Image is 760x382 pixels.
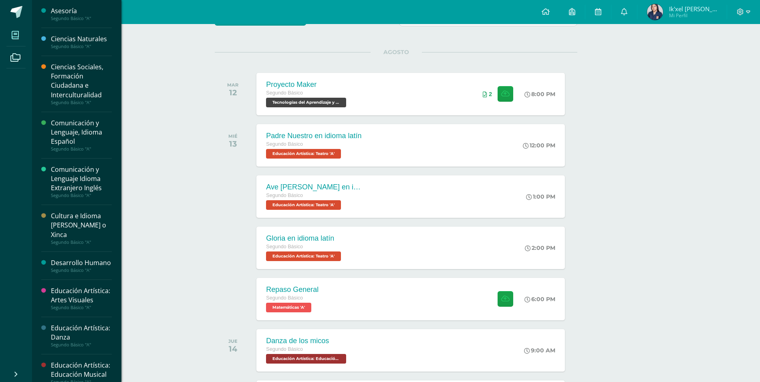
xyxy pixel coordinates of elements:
[266,346,303,352] span: Segundo Básico
[51,6,112,16] div: Asesoría
[51,211,112,239] div: Cultura e Idioma [PERSON_NAME] o Xinca
[525,244,555,251] div: 2:00 PM
[266,200,341,210] span: Educación Artística: Teatro 'A'
[51,119,112,152] a: Comunicación y Lenguaje, Idioma EspañolSegundo Básico "A"
[51,44,112,49] div: Segundo Básico "A"
[227,88,238,97] div: 12
[51,100,112,105] div: Segundo Básico "A"
[228,344,238,354] div: 14
[266,141,303,147] span: Segundo Básico
[266,244,303,249] span: Segundo Básico
[51,286,112,310] a: Educación Artística: Artes VisualesSegundo Básico "A"
[51,34,112,49] a: Ciencias NaturalesSegundo Básico "A"
[669,12,717,19] span: Mi Perfil
[228,338,238,344] div: JUE
[51,6,112,21] a: AsesoríaSegundo Básico "A"
[524,296,555,303] div: 6:00 PM
[266,183,362,191] div: Ave [PERSON_NAME] en idioma latín.
[51,239,112,245] div: Segundo Básico "A"
[483,91,492,97] div: Archivos entregados
[51,258,112,273] a: Desarrollo HumanoSegundo Básico "A"
[371,48,422,56] span: AGOSTO
[266,295,303,301] span: Segundo Básico
[266,354,346,364] span: Educación Artística: Educación Musical 'A'
[266,303,311,312] span: Matemáticas 'A'
[266,193,303,198] span: Segundo Básico
[51,211,112,245] a: Cultura e Idioma [PERSON_NAME] o XincaSegundo Básico "A"
[51,267,112,273] div: Segundo Básico "A"
[228,133,238,139] div: MIÉ
[51,62,112,99] div: Ciencias Sociales, Formación Ciudadana e Interculturalidad
[51,119,112,146] div: Comunicación y Lenguaje, Idioma Español
[51,324,112,348] a: Educación Artística: DanzaSegundo Básico "A"
[266,251,341,261] span: Educación Artística: Teatro 'A'
[51,286,112,305] div: Educación Artística: Artes Visuales
[51,34,112,44] div: Ciencias Naturales
[51,146,112,152] div: Segundo Básico "A"
[266,337,348,345] div: Danza de los micos
[51,342,112,348] div: Segundo Básico "A"
[227,82,238,88] div: MAR
[526,193,555,200] div: 1:00 PM
[266,132,361,140] div: Padre Nuestro en idioma latín
[51,258,112,267] div: Desarrollo Humano
[266,80,348,89] div: Proyecto Maker
[669,5,717,13] span: Ik'xel [PERSON_NAME]
[51,305,112,310] div: Segundo Básico "A"
[51,62,112,105] a: Ciencias Sociales, Formación Ciudadana e InterculturalidadSegundo Básico "A"
[523,142,555,149] div: 12:00 PM
[266,234,343,243] div: Gloria en idioma latín
[647,4,663,20] img: 59943df474bd03b2282ebae1045e97d1.png
[266,98,346,107] span: Tecnologías del Aprendizaje y la Comunicación 'A'
[51,193,112,198] div: Segundo Básico "A"
[228,139,238,149] div: 13
[489,91,492,97] span: 2
[524,347,555,354] div: 9:00 AM
[524,90,555,98] div: 8:00 PM
[266,149,341,159] span: Educación Artística: Teatro 'A'
[51,165,112,193] div: Comunicación y Lenguaje Idioma Extranjero Inglés
[51,16,112,21] div: Segundo Básico "A"
[266,90,303,96] span: Segundo Básico
[51,165,112,198] a: Comunicación y Lenguaje Idioma Extranjero InglésSegundo Básico "A"
[51,361,112,379] div: Educación Artística: Educación Musical
[266,285,319,294] div: Repaso General
[51,324,112,342] div: Educación Artística: Danza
